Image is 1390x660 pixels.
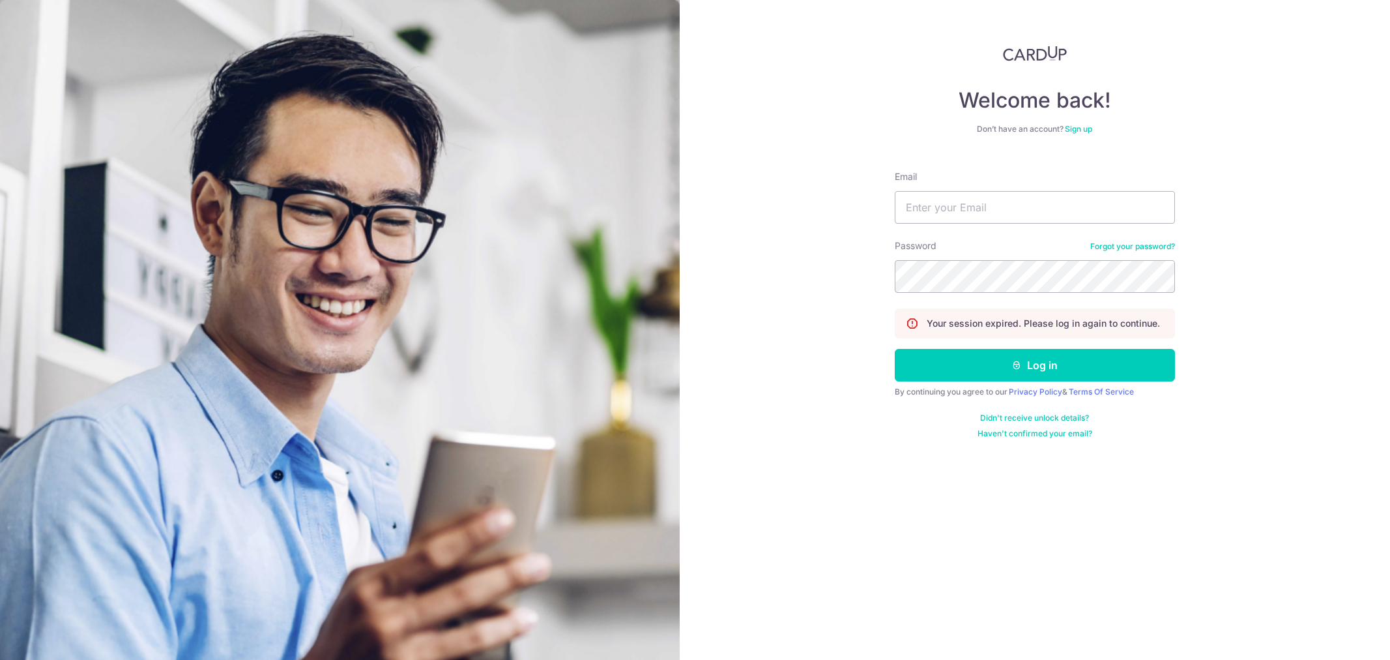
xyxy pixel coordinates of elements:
label: Email [895,170,917,183]
a: Haven't confirmed your email? [977,428,1092,439]
div: By continuing you agree to our & [895,387,1175,397]
a: Terms Of Service [1069,387,1134,397]
a: Sign up [1065,124,1092,134]
div: Don’t have an account? [895,124,1175,134]
a: Privacy Policy [1009,387,1062,397]
a: Forgot your password? [1090,241,1175,252]
input: Enter your Email [895,191,1175,224]
a: Didn't receive unlock details? [980,413,1089,423]
p: Your session expired. Please log in again to continue. [927,317,1160,330]
h4: Welcome back! [895,87,1175,113]
label: Password [895,239,936,252]
button: Log in [895,349,1175,382]
img: CardUp Logo [1003,46,1067,61]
